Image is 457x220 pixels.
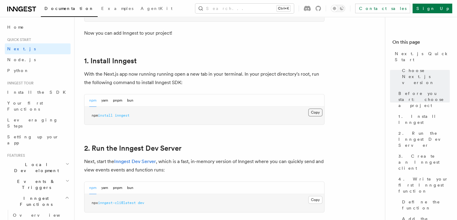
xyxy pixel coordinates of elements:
[355,4,410,13] a: Contact sales
[5,54,71,65] a: Node.js
[5,159,71,176] button: Local Development
[84,144,181,152] a: 2. Run the Inngest Dev Server
[392,48,450,65] a: Next.js Quick Start
[114,159,156,164] a: Inngest Dev Server
[5,115,71,131] a: Leveraging Steps
[115,113,129,118] span: inngest
[396,128,450,151] a: 2. Run the Inngest Dev Server
[5,193,71,210] button: Inngest Functions
[41,2,98,17] a: Documentation
[138,201,144,205] span: dev
[5,43,71,54] a: Next.js
[89,94,96,107] button: npm
[398,153,450,171] span: 3. Create an Inngest client
[13,213,75,218] span: Overview
[92,201,98,205] span: npx
[7,57,36,62] span: Node.js
[7,101,43,112] span: Your first Functions
[127,94,133,107] button: bun
[402,68,450,86] span: Choose Next.js version
[5,162,66,174] span: Local Development
[5,98,71,115] a: Your first Functions
[413,4,452,13] a: Sign Up
[92,113,98,118] span: npm
[7,118,58,128] span: Leveraging Steps
[195,4,294,13] button: Search...Ctrl+K
[137,2,176,16] a: AgentKit
[101,182,108,194] button: yarn
[5,153,25,158] span: Features
[113,182,122,194] button: pnpm
[5,37,31,42] span: Quick start
[84,70,324,87] p: With the Next.js app now running running open a new tab in your terminal. In your project directo...
[7,68,29,73] span: Python
[44,6,94,11] span: Documentation
[396,111,450,128] a: 1. Install Inngest
[400,196,450,213] a: Define the function
[400,65,450,88] a: Choose Next.js version
[127,182,133,194] button: bun
[308,108,322,116] button: Copy
[7,46,36,51] span: Next.js
[402,199,450,211] span: Define the function
[5,87,71,98] a: Install the SDK
[113,94,122,107] button: pnpm
[5,81,34,86] span: Inngest tour
[308,196,322,204] button: Copy
[392,39,450,48] h4: On this page
[398,90,450,108] span: Before you start: choose a project
[398,176,450,194] span: 4. Write your first Inngest function
[7,24,24,30] span: Home
[7,90,69,95] span: Install the SDK
[84,57,137,65] a: 1. Install Inngest
[5,65,71,76] a: Python
[141,6,172,11] span: AgentKit
[398,113,450,125] span: 1. Install Inngest
[331,5,345,12] button: Toggle dark mode
[396,151,450,174] a: 3. Create an Inngest client
[101,6,133,11] span: Examples
[277,5,290,11] kbd: Ctrl+K
[84,29,324,37] p: Now you can add Inngest to your project!
[98,201,136,205] span: inngest-cli@latest
[84,157,324,174] p: Next, start the , which is a fast, in-memory version of Inngest where you can quickly send and vi...
[5,22,71,33] a: Home
[5,176,71,193] button: Events & Triggers
[395,51,450,63] span: Next.js Quick Start
[396,174,450,196] a: 4. Write your first Inngest function
[396,88,450,111] a: Before you start: choose a project
[5,131,71,148] a: Setting up your app
[398,130,450,148] span: 2. Run the Inngest Dev Server
[5,178,66,190] span: Events & Triggers
[7,134,59,145] span: Setting up your app
[5,195,65,207] span: Inngest Functions
[101,94,108,107] button: yarn
[89,182,96,194] button: npm
[98,2,137,16] a: Examples
[98,113,113,118] span: install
